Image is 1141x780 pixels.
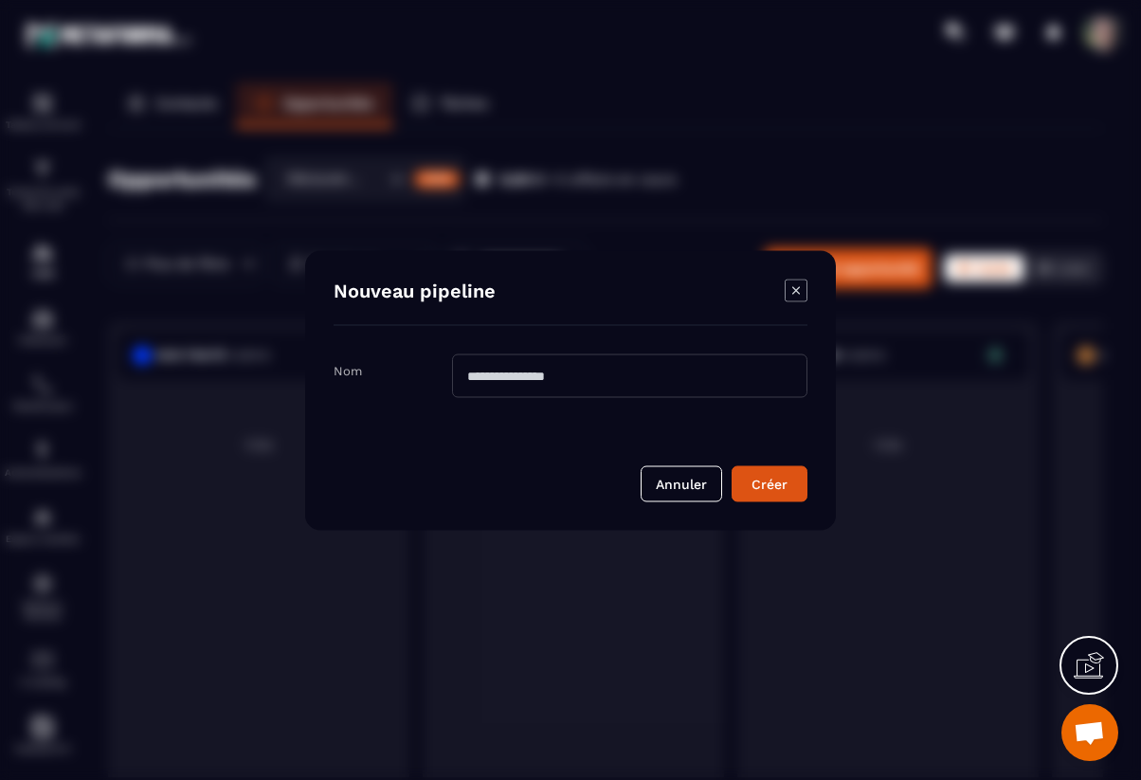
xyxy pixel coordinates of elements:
[1061,704,1118,761] div: Ouvrir le chat
[744,474,795,493] div: Créer
[334,279,496,305] h4: Nouveau pipeline
[334,363,362,377] label: Nom
[732,465,807,501] button: Créer
[641,465,722,501] button: Annuler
